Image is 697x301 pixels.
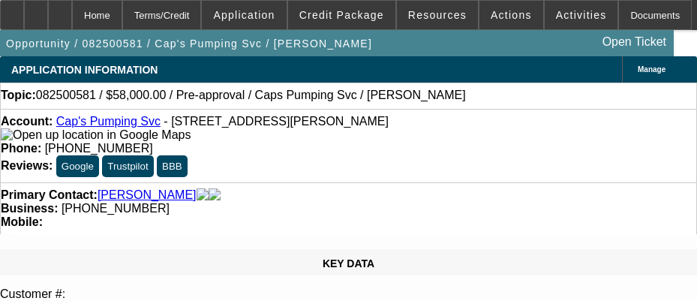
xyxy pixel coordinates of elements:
[98,188,197,202] a: [PERSON_NAME]
[36,89,466,102] span: 082500581 / $58,000.00 / Pre-approval / Caps Pumping Svc / [PERSON_NAME]
[197,188,209,202] img: facebook-icon.png
[1,128,191,141] a: View Google Maps
[209,188,221,202] img: linkedin-icon.png
[479,1,543,29] button: Actions
[491,9,532,21] span: Actions
[157,155,188,177] button: BBB
[1,115,53,128] strong: Account:
[213,9,275,21] span: Application
[556,9,607,21] span: Activities
[202,1,286,29] button: Application
[1,215,43,228] strong: Mobile:
[1,159,53,172] strong: Reviews:
[596,29,672,55] a: Open Ticket
[6,38,372,50] span: Opportunity / 082500581 / Cap's Pumping Svc / [PERSON_NAME]
[56,155,99,177] button: Google
[1,128,191,142] img: Open up location in Google Maps
[62,202,170,215] span: [PHONE_NUMBER]
[1,188,98,202] strong: Primary Contact:
[408,9,467,21] span: Resources
[164,115,389,128] span: - [STREET_ADDRESS][PERSON_NAME]
[45,142,153,155] span: [PHONE_NUMBER]
[56,115,161,128] a: Cap's Pumping Svc
[545,1,618,29] button: Activities
[638,65,665,74] span: Manage
[299,9,384,21] span: Credit Package
[288,1,395,29] button: Credit Package
[11,64,158,76] span: APPLICATION INFORMATION
[1,202,58,215] strong: Business:
[397,1,478,29] button: Resources
[102,155,153,177] button: Trustpilot
[323,257,374,269] span: KEY DATA
[1,89,36,102] strong: Topic:
[1,142,41,155] strong: Phone:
